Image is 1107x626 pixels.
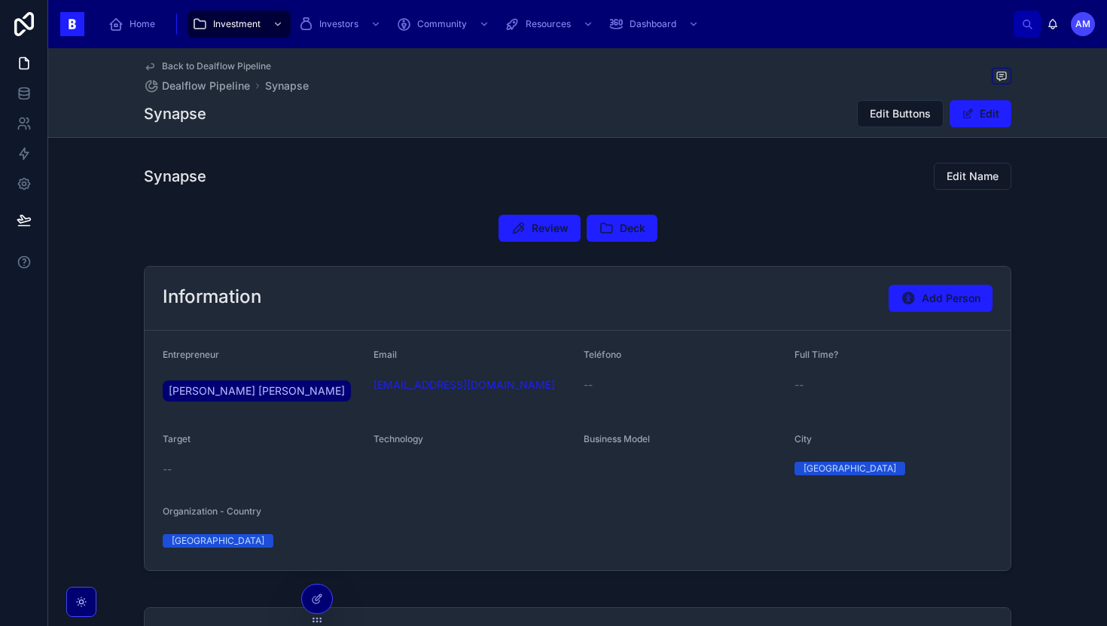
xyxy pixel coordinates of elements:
span: Review [532,221,569,236]
span: Technology [374,433,423,444]
a: Investment [188,11,291,38]
span: Add Person [922,291,980,306]
button: Add Person [889,285,993,312]
span: Dashboard [630,18,676,30]
span: Resources [526,18,571,30]
span: Organization - Country [163,505,261,517]
span: Investors [319,18,358,30]
span: Community [417,18,467,30]
span: Teléfono [584,349,621,360]
img: App logo [60,12,84,36]
a: Back to Dealflow Pipeline [144,60,271,72]
div: scrollable content [96,8,1014,41]
button: Deck [587,215,657,242]
h1: Synapse [144,103,206,124]
div: [GEOGRAPHIC_DATA] [172,534,264,548]
button: Review [499,215,581,242]
h2: Information [163,285,261,309]
span: Edit Name [947,169,999,184]
span: Business Model [584,433,650,444]
a: Dashboard [604,11,706,38]
span: -- [794,377,804,392]
span: Deck [620,221,645,236]
a: Home [104,11,166,38]
span: Back to Dealflow Pipeline [162,60,271,72]
h1: Synapse [144,166,206,187]
span: Dealflow Pipeline [162,78,250,93]
span: Full Time? [794,349,838,360]
button: Edit Name [934,163,1011,190]
span: Edit Buttons [870,106,931,121]
a: Resources [500,11,601,38]
a: Investors [294,11,389,38]
a: Dealflow Pipeline [144,78,250,93]
span: -- [163,462,172,477]
button: Edit Buttons [857,100,944,127]
span: Email [374,349,397,360]
span: Investment [213,18,261,30]
span: Target [163,433,191,444]
span: Entrepreneur [163,349,219,360]
span: Home [130,18,155,30]
a: [EMAIL_ADDRESS][DOMAIN_NAME] [374,377,555,392]
button: Edit [950,100,1011,127]
span: City [794,433,812,444]
span: AM [1075,18,1090,30]
a: [PERSON_NAME] [PERSON_NAME] [163,380,351,402]
span: -- [584,377,593,392]
a: Synapse [265,78,309,93]
span: [PERSON_NAME] [PERSON_NAME] [169,383,345,399]
div: [GEOGRAPHIC_DATA] [804,462,896,475]
a: Community [392,11,497,38]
